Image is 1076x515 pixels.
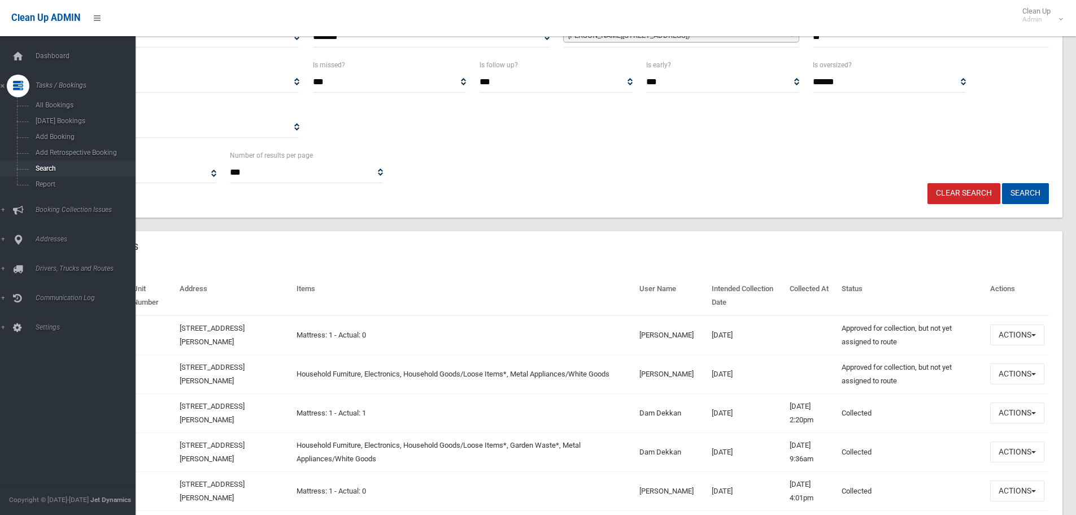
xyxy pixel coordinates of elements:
[635,393,708,432] td: Dam Dekkan
[707,315,785,355] td: [DATE]
[635,354,708,393] td: [PERSON_NAME]
[32,165,134,172] span: Search
[990,403,1044,423] button: Actions
[32,294,144,302] span: Communication Log
[292,471,635,510] td: Mattress: 1 - Actual: 0
[837,354,986,393] td: Approved for collection, but not yet assigned to route
[1017,7,1062,24] span: Clean Up
[707,471,785,510] td: [DATE]
[990,481,1044,501] button: Actions
[837,315,986,355] td: Approved for collection, but not yet assigned to route
[32,81,144,89] span: Tasks / Bookings
[635,471,708,510] td: [PERSON_NAME]
[837,393,986,432] td: Collected
[785,276,837,315] th: Collected At
[986,276,1049,315] th: Actions
[292,393,635,432] td: Mattress: 1 - Actual: 1
[180,402,245,424] a: [STREET_ADDRESS][PERSON_NAME]
[32,235,144,243] span: Addresses
[837,276,986,315] th: Status
[292,354,635,393] td: Household Furniture, Electronics, Household Goods/Loose Items*, Metal Appliances/White Goods
[292,315,635,355] td: Mattress: 1 - Actual: 0
[313,59,345,71] label: Is missed?
[837,432,986,471] td: Collected
[646,59,671,71] label: Is early?
[785,393,837,432] td: [DATE] 2:20pm
[635,315,708,355] td: [PERSON_NAME]
[707,432,785,471] td: [DATE]
[128,276,175,315] th: Unit Number
[1022,15,1051,24] small: Admin
[9,496,89,504] span: Copyright © [DATE]-[DATE]
[707,354,785,393] td: [DATE]
[90,496,131,504] strong: Jet Dynamics
[32,101,134,109] span: All Bookings
[180,441,245,463] a: [STREET_ADDRESS][PERSON_NAME]
[1002,183,1049,204] button: Search
[837,471,986,510] td: Collected
[785,471,837,510] td: [DATE] 4:01pm
[11,12,80,23] span: Clean Up ADMIN
[990,324,1044,345] button: Actions
[32,52,144,60] span: Dashboard
[180,363,245,385] a: [STREET_ADDRESS][PERSON_NAME]
[707,393,785,432] td: [DATE]
[32,133,134,141] span: Add Booking
[32,117,134,125] span: [DATE] Bookings
[707,276,785,315] th: Intended Collection Date
[785,432,837,471] td: [DATE] 9:36am
[292,432,635,471] td: Household Furniture, Electronics, Household Goods/Loose Items*, Garden Waste*, Metal Appliances/W...
[230,149,313,162] label: Number of results per page
[32,206,144,214] span: Booking Collection Issues
[480,59,518,71] label: Is follow up?
[32,265,144,272] span: Drivers, Trucks and Routes
[990,363,1044,384] button: Actions
[990,442,1044,462] button: Actions
[813,59,852,71] label: Is oversized?
[32,149,134,157] span: Add Retrospective Booking
[175,276,292,315] th: Address
[32,323,144,331] span: Settings
[927,183,1000,204] a: Clear Search
[32,180,134,188] span: Report
[635,432,708,471] td: Dam Dekkan
[292,276,635,315] th: Items
[180,324,245,346] a: [STREET_ADDRESS][PERSON_NAME]
[635,276,708,315] th: User Name
[180,480,245,502] a: [STREET_ADDRESS][PERSON_NAME]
